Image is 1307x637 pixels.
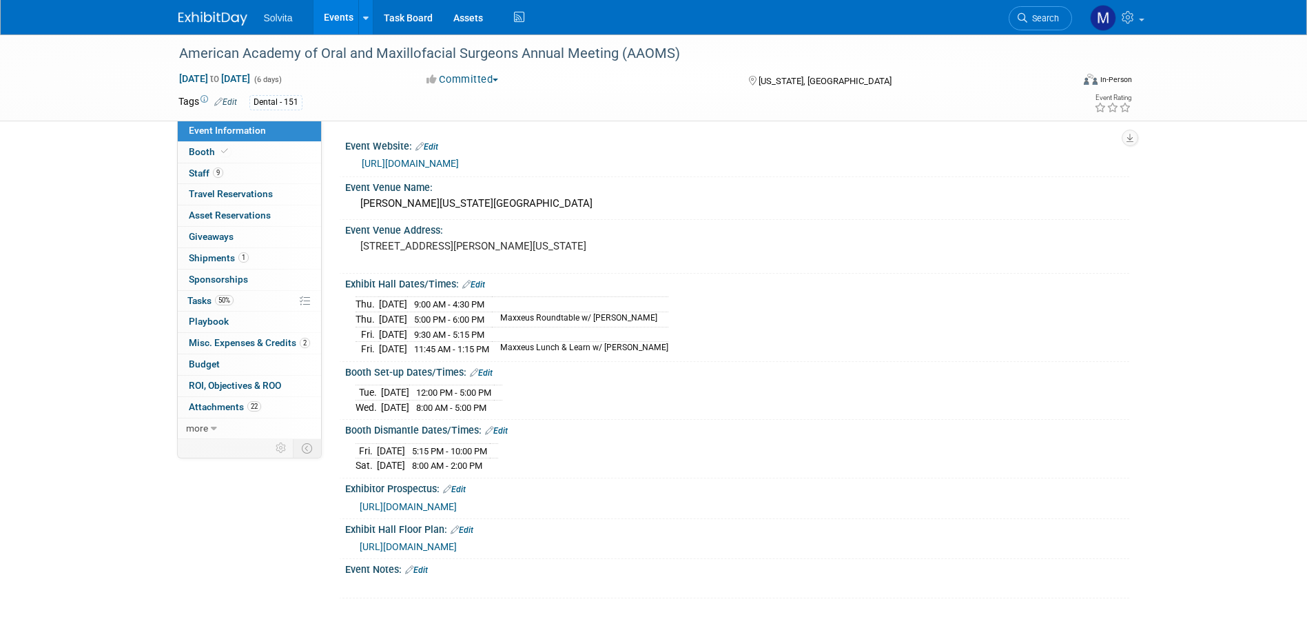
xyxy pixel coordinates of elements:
[381,385,409,401] td: [DATE]
[443,485,466,494] a: Edit
[379,327,407,342] td: [DATE]
[1090,5,1116,31] img: Matthew Burns
[1027,13,1059,23] span: Search
[345,362,1129,380] div: Booth Set-up Dates/Times:
[187,295,234,306] span: Tasks
[178,142,321,163] a: Booth
[356,400,381,414] td: Wed.
[462,280,485,290] a: Edit
[189,358,220,370] span: Budget
[345,478,1129,496] div: Exhibitor Prospectus:
[422,72,504,87] button: Committed
[412,446,487,456] span: 5:15 PM - 10:00 PM
[189,274,248,285] span: Sponsorships
[293,439,321,457] td: Toggle Event Tabs
[189,337,310,348] span: Misc. Expenses & Credits
[360,240,657,252] pre: [STREET_ADDRESS][PERSON_NAME][US_STATE]
[356,297,379,312] td: Thu.
[189,401,261,412] span: Attachments
[360,541,457,552] a: [URL][DOMAIN_NAME]
[208,73,221,84] span: to
[178,248,321,269] a: Shipments1
[300,338,310,348] span: 2
[356,342,379,356] td: Fri.
[345,559,1129,577] div: Event Notes:
[362,158,459,169] a: [URL][DOMAIN_NAME]
[178,376,321,396] a: ROI, Objectives & ROO
[356,443,377,458] td: Fri.
[178,12,247,26] img: ExhibitDay
[178,72,251,85] span: [DATE] [DATE]
[189,231,234,242] span: Giveaways
[253,75,282,84] span: (6 days)
[213,168,223,178] span: 9
[381,400,409,414] td: [DATE]
[189,252,249,263] span: Shipments
[178,184,321,205] a: Travel Reservations
[414,299,484,310] span: 9:00 AM - 4:30 PM
[405,565,428,575] a: Edit
[189,168,223,179] span: Staff
[356,458,377,473] td: Sat.
[345,177,1129,194] div: Event Venue Name:
[379,312,407,327] td: [DATE]
[247,401,261,412] span: 22
[249,95,302,110] div: Dental - 151
[345,519,1129,537] div: Exhibit Hall Floor Plan:
[485,426,508,436] a: Edit
[189,188,273,199] span: Travel Reservations
[215,295,234,305] span: 50%
[221,148,228,155] i: Booth reservation complete
[414,314,484,325] span: 5:00 PM - 6:00 PM
[178,121,321,141] a: Event Information
[492,342,668,356] td: Maxxeus Lunch & Learn w/ [PERSON_NAME]
[178,333,321,354] a: Misc. Expenses & Credits2
[360,501,457,512] a: [URL][DOMAIN_NAME]
[178,418,321,439] a: more
[264,12,293,23] span: Solvita
[356,312,379,327] td: Thu.
[178,270,321,290] a: Sponsorships
[345,420,1129,438] div: Booth Dismantle Dates/Times:
[178,312,321,332] a: Playbook
[377,458,405,473] td: [DATE]
[492,312,668,327] td: Maxxeus Roundtable w/ [PERSON_NAME]
[356,385,381,401] td: Tue.
[178,354,321,375] a: Budget
[186,423,208,434] span: more
[414,344,489,354] span: 11:45 AM - 1:15 PM
[1009,6,1072,30] a: Search
[189,210,271,221] span: Asset Reservations
[1100,74,1132,85] div: In-Person
[238,252,249,263] span: 1
[379,342,407,356] td: [DATE]
[345,274,1129,292] div: Exhibit Hall Dates/Times:
[416,403,486,413] span: 8:00 AM - 5:00 PM
[178,397,321,418] a: Attachments22
[178,227,321,247] a: Giveaways
[189,146,231,157] span: Booth
[178,205,321,226] a: Asset Reservations
[416,387,491,398] span: 12:00 PM - 5:00 PM
[415,142,438,152] a: Edit
[214,97,237,107] a: Edit
[356,327,379,342] td: Fri.
[174,41,1051,66] div: American Academy of Oral and Maxillofacial Surgeons Annual Meeting (AAOMS)
[1094,94,1131,101] div: Event Rating
[189,125,266,136] span: Event Information
[178,291,321,312] a: Tasks50%
[470,368,493,378] a: Edit
[379,297,407,312] td: [DATE]
[356,193,1119,214] div: [PERSON_NAME][US_STATE][GEOGRAPHIC_DATA]
[269,439,294,457] td: Personalize Event Tab Strip
[345,220,1129,237] div: Event Venue Address:
[189,316,229,327] span: Playbook
[189,380,281,391] span: ROI, Objectives & ROO
[1084,74,1098,85] img: Format-Inperson.png
[414,330,484,340] span: 9:30 AM - 5:15 PM
[412,461,482,471] span: 8:00 AM - 2:00 PM
[759,76,892,86] span: [US_STATE], [GEOGRAPHIC_DATA]
[991,72,1133,92] div: Event Format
